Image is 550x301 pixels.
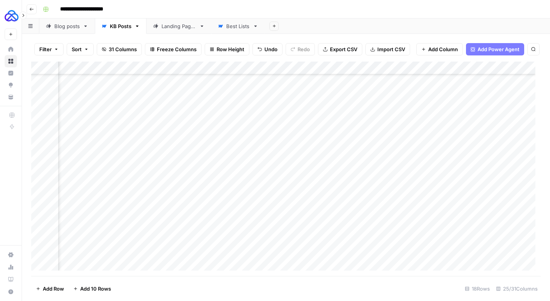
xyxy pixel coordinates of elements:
[286,43,315,55] button: Redo
[31,283,69,295] button: Add Row
[97,43,142,55] button: 31 Columns
[211,18,265,34] a: Best Lists
[5,249,17,261] a: Settings
[5,91,17,103] a: Your Data
[157,45,197,53] span: Freeze Columns
[110,22,131,30] div: KB Posts
[72,45,82,53] span: Sort
[5,9,19,23] img: AUQ Logo
[5,67,17,79] a: Insights
[43,285,64,293] span: Add Row
[493,283,541,295] div: 25/31 Columns
[5,261,17,273] a: Usage
[5,6,17,25] button: Workspace: AUQ
[298,45,310,53] span: Redo
[478,45,520,53] span: Add Power Agent
[217,45,244,53] span: Row Height
[466,43,524,55] button: Add Power Agent
[39,45,52,53] span: Filter
[252,43,283,55] button: Undo
[146,18,211,34] a: Landing Pages
[377,45,405,53] span: Import CSV
[80,285,111,293] span: Add 10 Rows
[330,45,357,53] span: Export CSV
[462,283,493,295] div: 18 Rows
[5,286,17,298] button: Help + Support
[365,43,410,55] button: Import CSV
[318,43,362,55] button: Export CSV
[428,45,458,53] span: Add Column
[5,55,17,67] a: Browse
[39,18,95,34] a: Blog posts
[226,22,250,30] div: Best Lists
[205,43,249,55] button: Row Height
[67,43,94,55] button: Sort
[145,43,202,55] button: Freeze Columns
[5,273,17,286] a: Learning Hub
[54,22,80,30] div: Blog posts
[95,18,146,34] a: KB Posts
[264,45,278,53] span: Undo
[34,43,64,55] button: Filter
[69,283,116,295] button: Add 10 Rows
[416,43,463,55] button: Add Column
[109,45,137,53] span: 31 Columns
[5,43,17,55] a: Home
[5,79,17,91] a: Opportunities
[161,22,196,30] div: Landing Pages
